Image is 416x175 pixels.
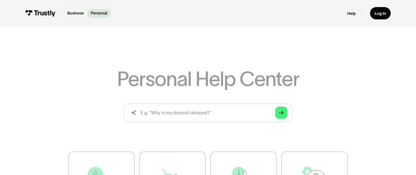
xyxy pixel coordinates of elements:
a: Business [64,9,87,18]
h1: Personal Help Center [117,69,299,89]
div: Log in [375,11,386,16]
a: Personal [87,9,111,18]
p: Personal [91,10,107,16]
p: Business [67,10,84,16]
input: search [124,104,292,122]
form: Search [124,104,292,122]
a: Log in [370,7,391,19]
a: Help [347,11,356,16]
img: Trustly Logo [25,10,56,17]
